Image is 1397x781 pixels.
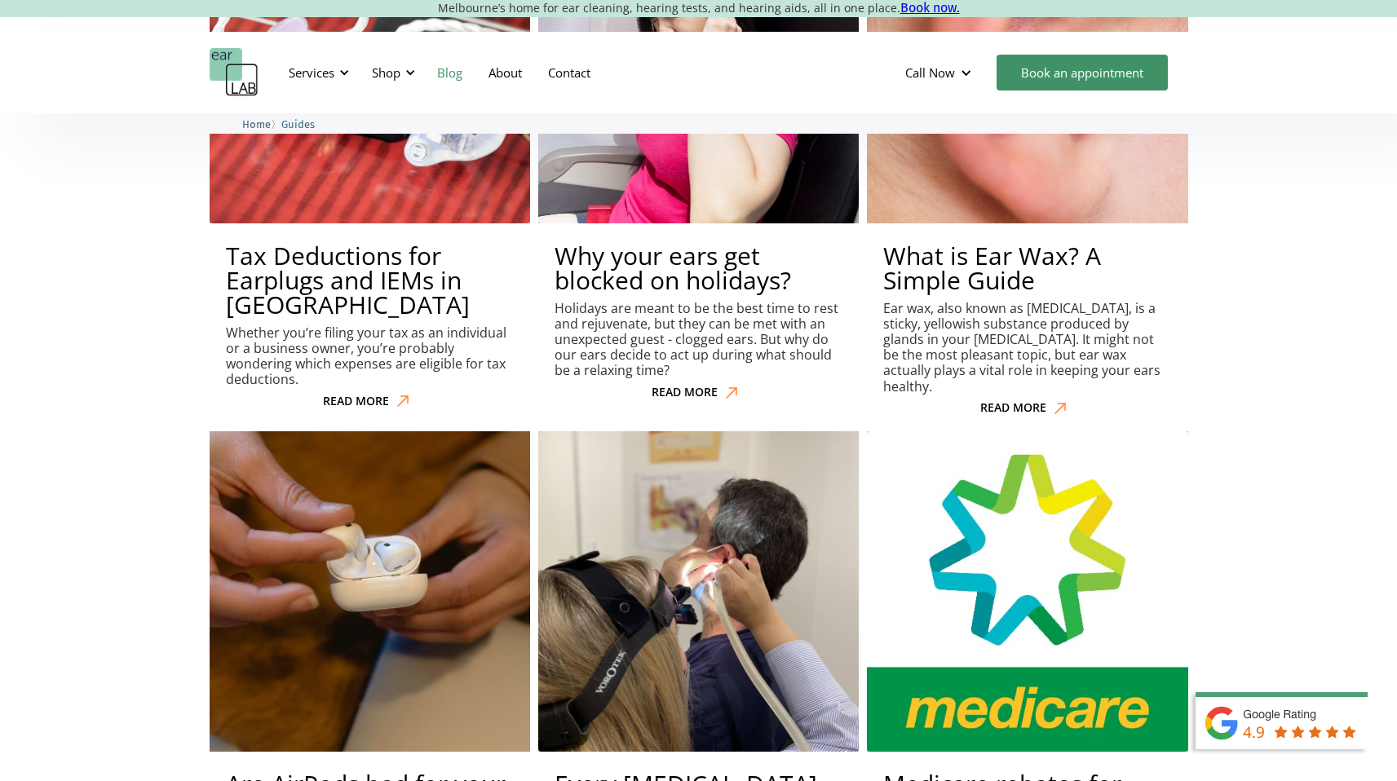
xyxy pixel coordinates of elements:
[242,116,281,133] li: 〉
[555,301,842,379] p: Holidays are meant to be the best time to rest and rejuvenate, but they can be met with an unexpe...
[424,49,475,96] a: Blog
[226,244,514,317] h2: Tax Deductions for Earplugs and IEMs in [GEOGRAPHIC_DATA]
[226,325,514,388] p: Whether you’re filing your tax as an individual or a business owner, you’re probably wondering wh...
[281,118,315,130] span: Guides
[281,116,315,131] a: Guides
[475,49,535,96] a: About
[538,431,859,752] img: Every earwax removal method compared
[892,48,988,97] div: Call Now
[652,386,718,399] div: READ MORE
[535,49,603,96] a: Contact
[196,417,544,766] img: Are AirPods bad for your ears?
[555,244,842,293] h2: Why your ears get blocked on holidays?
[242,118,271,130] span: Home
[997,55,1168,90] a: Book an appointment
[210,48,259,97] a: home
[980,401,1046,415] div: READ MORE
[362,48,420,97] div: Shop
[905,64,955,81] div: Call Now
[372,64,400,81] div: Shop
[279,48,354,97] div: Services
[883,244,1171,293] h2: What is Ear Wax? A Simple Guide
[289,64,334,81] div: Services
[323,395,389,408] div: READ MORE
[242,116,271,131] a: Home
[883,301,1171,395] p: Ear wax, also known as [MEDICAL_DATA], is a sticky, yellowish substance produced by glands in you...
[867,431,1187,752] img: Medicare rebates for hearing tests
